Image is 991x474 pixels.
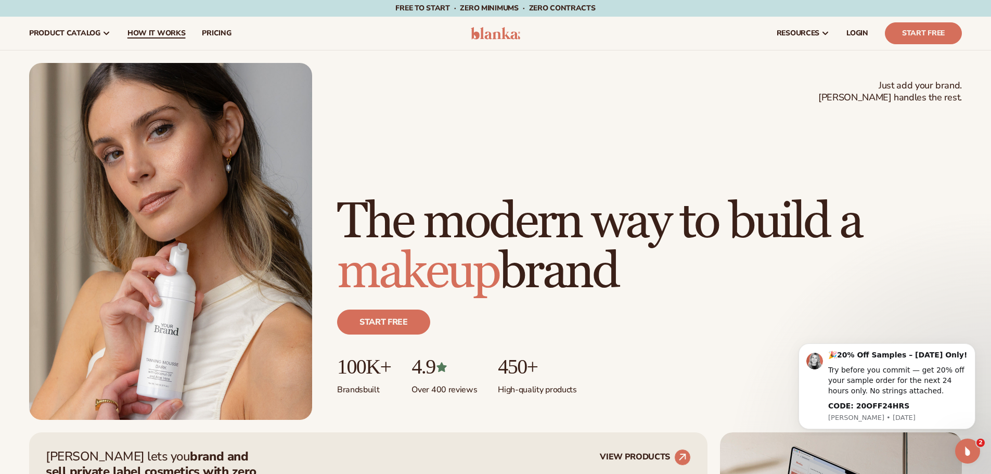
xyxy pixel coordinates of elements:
[498,378,576,395] p: High-quality products
[600,449,691,466] a: VIEW PRODUCTS
[337,355,391,378] p: 100K+
[976,439,985,447] span: 2
[337,378,391,395] p: Brands built
[955,439,980,464] iframe: Intercom live chat
[818,80,962,104] span: Just add your brand. [PERSON_NAME] handles the rest.
[395,3,595,13] span: Free to start · ZERO minimums · ZERO contracts
[498,355,576,378] p: 450+
[768,17,838,50] a: resources
[119,17,194,50] a: How It Works
[337,241,499,302] span: makeup
[885,22,962,44] a: Start Free
[411,378,477,395] p: Over 400 reviews
[21,17,119,50] a: product catalog
[194,17,239,50] a: pricing
[202,29,231,37] span: pricing
[337,310,430,335] a: Start free
[846,29,868,37] span: LOGIN
[777,29,819,37] span: resources
[471,27,520,40] img: logo
[29,63,312,420] img: Female holding tanning mousse.
[783,334,991,435] iframe: Intercom notifications message
[838,17,877,50] a: LOGIN
[29,29,100,37] span: product catalog
[411,355,477,378] p: 4.9
[127,29,186,37] span: How It Works
[337,197,962,297] h1: The modern way to build a brand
